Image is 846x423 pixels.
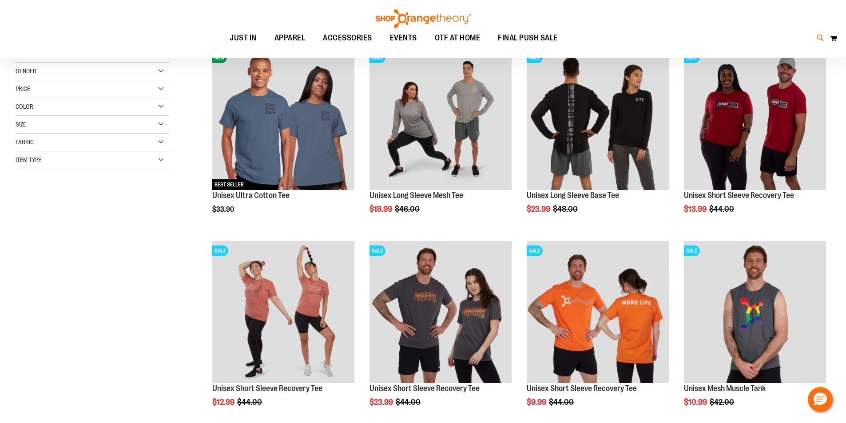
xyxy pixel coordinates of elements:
[527,191,619,200] a: Unisex Long Sleeve Base Tee
[522,43,673,236] div: product
[709,205,735,213] span: $44.00
[274,28,306,48] span: APPAREL
[16,138,34,146] span: Fabric
[323,28,372,48] span: ACCESSORIES
[16,156,41,163] span: Item Type
[684,52,700,63] span: SALE
[396,398,422,407] span: $44.00
[16,121,26,128] span: Size
[710,398,735,407] span: $42.00
[679,43,830,236] div: product
[365,43,516,236] div: product
[369,398,394,407] span: $23.99
[369,241,512,384] a: Product image for Unisex Short Sleeve Recovery TeeSALE
[498,28,558,48] span: FINAL PUSH SALE
[212,241,354,384] a: Product image for Unisex Short Sleeve Recovery TeeSALE
[369,52,385,63] span: SALE
[369,205,393,213] span: $18.99
[314,28,381,48] a: ACCESSORIES
[527,398,548,407] span: $9.99
[208,43,359,236] div: product
[684,241,826,384] a: Product image for Unisex Mesh Muscle TankSALE
[221,28,266,48] a: JUST IN
[369,241,512,383] img: Product image for Unisex Short Sleeve Recovery Tee
[549,398,575,407] span: $44.00
[369,191,463,200] a: Unisex Long Sleeve Mesh Tee
[369,48,512,190] img: Unisex Long Sleeve Mesh Tee primary image
[369,48,512,191] a: Unisex Long Sleeve Mesh Tee primary imageSALE
[435,28,481,48] span: OTF AT HOME
[369,245,385,256] span: SALE
[381,28,426,48] a: EVENTS
[212,52,227,63] span: NEW
[266,28,314,48] a: APPAREL
[374,9,472,28] img: Shop Orangetheory
[395,205,421,213] span: $46.00
[527,241,669,383] img: Product image for Unisex Short Sleeve Recovery Tee
[489,28,567,48] a: FINAL PUSH SALE
[16,85,30,92] span: Price
[212,48,354,191] a: Unisex Ultra Cotton TeeNEWBEST SELLER
[527,245,543,256] span: SALE
[16,67,36,75] span: Gender
[212,206,235,213] span: $33.90
[369,384,480,393] a: Unisex Short Sleeve Recovery Tee
[684,48,826,190] img: Product image for Unisex SS Recovery Tee
[527,52,543,63] span: SALE
[390,28,417,48] span: EVENTS
[808,387,833,412] button: Hello, have a question? Let’s chat.
[212,191,290,200] a: Unisex Ultra Cotton Tee
[212,384,322,393] a: Unisex Short Sleeve Recovery Tee
[426,28,489,48] a: OTF AT HOME
[684,205,708,213] span: $13.99
[527,48,669,191] a: Product image for Unisex Long Sleeve Base TeeSALE
[684,191,794,200] a: Unisex Short Sleeve Recovery Tee
[212,245,228,256] span: SALE
[212,179,246,190] span: BEST SELLER
[684,384,766,393] a: Unisex Mesh Muscle Tank
[684,398,708,407] span: $10.99
[684,48,826,191] a: Product image for Unisex SS Recovery TeeSALE
[212,241,354,383] img: Product image for Unisex Short Sleeve Recovery Tee
[16,103,33,110] span: Color
[684,245,700,256] span: SALE
[527,48,669,190] img: Product image for Unisex Long Sleeve Base Tee
[527,241,669,384] a: Product image for Unisex Short Sleeve Recovery TeeSALE
[230,28,257,48] span: JUST IN
[684,241,826,383] img: Product image for Unisex Mesh Muscle Tank
[212,48,354,190] img: Unisex Ultra Cotton Tee
[527,384,637,393] a: Unisex Short Sleeve Recovery Tee
[237,398,263,407] span: $44.00
[553,205,579,213] span: $48.00
[212,398,236,407] span: $12.99
[527,205,552,213] span: $23.99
